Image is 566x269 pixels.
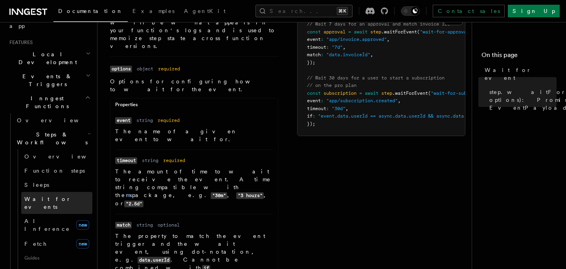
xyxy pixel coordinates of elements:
span: , [345,106,348,111]
a: Contact sales [433,5,505,17]
a: Examples [128,2,179,21]
span: , [343,44,345,50]
dd: required [158,117,180,123]
button: Steps & Workflows [14,127,92,149]
span: Wait for events [24,196,71,210]
span: Examples [132,8,175,14]
code: data.userId [138,257,171,263]
span: "app/invoice.approved" [326,37,387,42]
dd: object [137,66,153,72]
span: Inngest Functions [6,94,85,110]
span: match [307,52,321,57]
a: Sign Up [508,5,560,17]
dd: string [136,222,153,228]
span: event [307,37,321,42]
a: AgentKit [179,2,230,21]
span: , [370,52,373,57]
dd: string [142,157,158,164]
dd: string [136,117,153,123]
span: , [398,98,401,103]
span: .waitForEvent [392,90,428,96]
span: ( [417,29,420,35]
code: options [110,66,132,72]
span: "data.invoiceId" [326,52,370,57]
span: AI Inference [24,218,70,232]
span: }); [307,121,315,127]
a: Overview [14,113,92,127]
a: step.waitForEvent(id, options): Promise<null | EventPayload> [486,85,557,115]
p: The amount of time to wait to receive the event. A time string compatible with the package, e.g. ... [115,168,273,208]
span: "7d" [332,44,343,50]
span: : [326,106,329,111]
span: await [354,29,368,35]
span: timeout [307,106,326,111]
div: Properties [110,101,278,111]
span: "wait-for-subscription" [431,90,494,96]
button: Toggle dark mode [401,6,420,16]
span: Guides [21,252,92,264]
button: Search...⌘K [255,5,353,17]
span: Wait for event [485,66,557,82]
span: Function steps [24,168,85,174]
span: AgentKit [184,8,226,14]
span: Documentation [58,8,123,14]
span: timeout [307,44,326,50]
kbd: ⌘K [337,7,348,15]
span: event [307,98,321,103]
span: Steps & Workflows [14,131,88,146]
span: : [326,44,329,50]
code: "2.5d" [124,201,143,207]
a: Overview [21,149,92,164]
span: const [307,29,321,35]
a: AI Inferencenew [21,214,92,236]
span: ( [428,90,431,96]
a: Fetchnew [21,236,92,252]
a: Setting up your app [6,11,92,33]
code: match [115,222,132,228]
span: Sleeps [24,182,49,188]
code: timeout [115,157,137,164]
span: new [76,239,89,249]
button: Events & Triggers [6,69,92,91]
a: Wait for events [21,192,92,214]
span: if [307,113,312,119]
span: "event.data.userId == async.data.userId && async.data.billing_plan == 'pro'" [318,113,527,119]
span: , [387,37,390,42]
span: const [307,90,321,96]
code: event [115,117,132,124]
p: The name of a given event to wait for. [115,127,273,143]
span: subscription [323,90,357,96]
span: Overview [24,153,105,160]
span: Fetch [24,241,47,247]
span: Local Development [6,50,86,66]
a: Documentation [53,2,128,22]
span: step [370,29,381,35]
span: Events & Triggers [6,72,86,88]
span: }); [307,60,315,65]
span: // on the pro plan [307,83,357,88]
a: Wait for event [481,63,557,85]
span: Overview [17,117,98,123]
span: // Wait 7 days for an approval and match invoice IDs [307,21,450,27]
button: Inngest Functions [6,91,92,113]
h4: On this page [481,50,557,63]
span: new [76,220,89,230]
p: The ID of the step. This will be what appears in your function's logs and is used to memoize step... [110,11,278,50]
span: "app/subscription.created" [326,98,398,103]
span: : [321,37,323,42]
dd: optional [158,222,180,228]
span: step [381,90,392,96]
a: Function steps [21,164,92,178]
dd: required [163,157,185,164]
span: "30d" [332,106,345,111]
code: "30m" [211,192,227,199]
span: Features [6,39,33,46]
span: : [321,98,323,103]
code: "3 hours" [236,192,264,199]
span: = [348,29,351,35]
span: .waitForEvent [381,29,417,35]
button: Local Development [6,47,92,69]
span: : [312,113,315,119]
span: = [359,90,362,96]
span: // Wait 30 days for a user to start a subscription [307,75,445,81]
